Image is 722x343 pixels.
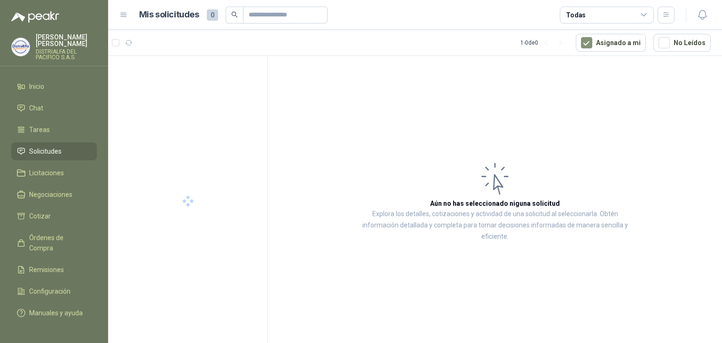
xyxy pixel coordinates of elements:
[11,142,97,160] a: Solicitudes
[29,146,62,156] span: Solicitudes
[653,34,711,52] button: No Leídos
[29,286,71,296] span: Configuración
[29,308,83,318] span: Manuales y ayuda
[11,229,97,257] a: Órdenes de Compra
[11,261,97,279] a: Remisiones
[11,99,97,117] a: Chat
[11,207,97,225] a: Cotizar
[12,38,30,56] img: Company Logo
[36,34,97,47] p: [PERSON_NAME] [PERSON_NAME]
[29,125,50,135] span: Tareas
[29,189,72,200] span: Negociaciones
[520,35,568,50] div: 1 - 0 de 0
[362,209,628,242] p: Explora los detalles, cotizaciones y actividad de una solicitud al seleccionarla. Obtén informaci...
[11,164,97,182] a: Licitaciones
[29,211,51,221] span: Cotizar
[11,282,97,300] a: Configuración
[29,168,64,178] span: Licitaciones
[11,11,59,23] img: Logo peakr
[11,304,97,322] a: Manuales y ayuda
[11,186,97,203] a: Negociaciones
[11,121,97,139] a: Tareas
[11,78,97,95] a: Inicio
[576,34,646,52] button: Asignado a mi
[29,103,43,113] span: Chat
[139,8,199,22] h1: Mis solicitudes
[36,49,97,60] p: DISTRIALFA DEL PACIFICO S.A.S.
[29,265,64,275] span: Remisiones
[231,11,238,18] span: search
[566,10,586,20] div: Todas
[29,81,44,92] span: Inicio
[29,233,88,253] span: Órdenes de Compra
[430,198,560,209] h3: Aún no has seleccionado niguna solicitud
[207,9,218,21] span: 0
